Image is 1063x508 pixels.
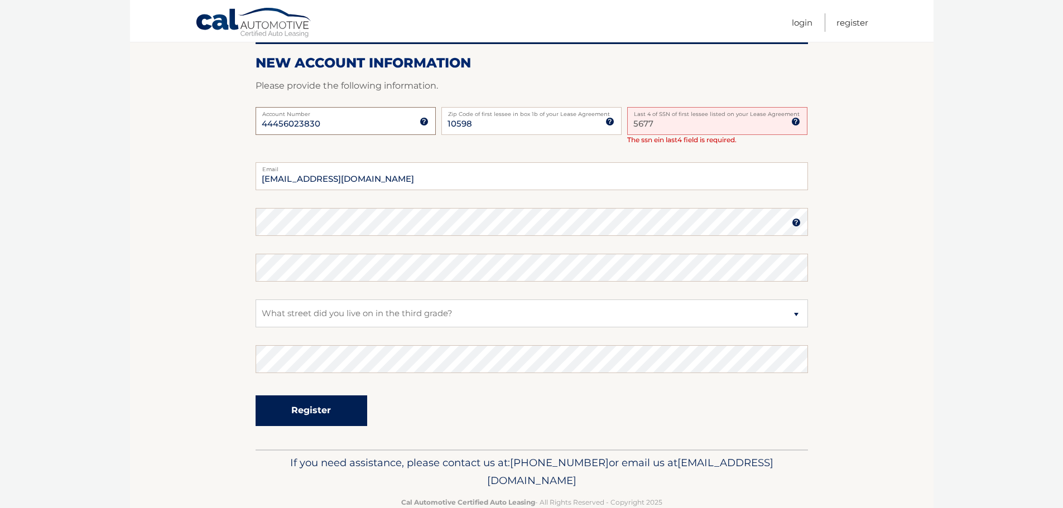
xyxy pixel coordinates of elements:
[510,456,609,469] span: [PHONE_NUMBER]
[401,498,535,506] strong: Cal Automotive Certified Auto Leasing
[256,162,808,190] input: Email
[792,218,801,227] img: tooltip.svg
[256,162,808,171] label: Email
[441,107,622,135] input: Zip Code
[792,13,812,32] a: Login
[627,136,737,144] span: The ssn ein last4 field is required.
[836,13,868,32] a: Register
[420,117,429,126] img: tooltip.svg
[791,117,800,126] img: tooltip.svg
[256,107,436,116] label: Account Number
[256,395,367,426] button: Register
[256,78,808,94] p: Please provide the following information.
[441,107,622,116] label: Zip Code of first lessee in box 1b of your Lease Agreement
[263,454,801,490] p: If you need assistance, please contact us at: or email us at
[263,496,801,508] p: - All Rights Reserved - Copyright 2025
[627,107,807,116] label: Last 4 of SSN of first lessee listed on your Lease Agreement
[256,107,436,135] input: Account Number
[605,117,614,126] img: tooltip.svg
[487,456,773,487] span: [EMAIL_ADDRESS][DOMAIN_NAME]
[256,55,808,71] h2: New Account Information
[627,107,807,135] input: SSN or EIN (last 4 digits only)
[195,7,312,40] a: Cal Automotive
